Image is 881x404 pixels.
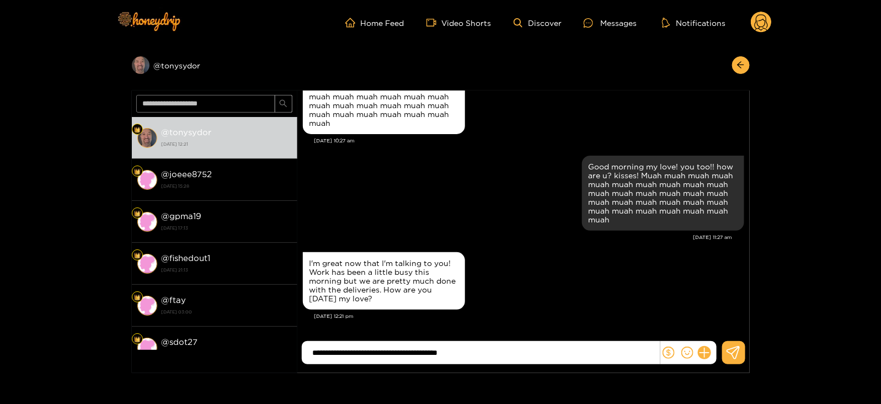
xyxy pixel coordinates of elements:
[345,18,361,28] span: home
[681,347,693,359] span: smile
[309,259,458,303] div: I'm great now that I'm talking to you! Work has been a little busy this morning but we are pretty...
[137,254,157,274] img: conversation
[137,212,157,232] img: conversation
[162,223,292,233] strong: [DATE] 17:13
[732,56,750,74] button: arrow-left
[134,294,141,301] img: Fan Level
[514,18,562,28] a: Discover
[162,265,292,275] strong: [DATE] 21:13
[162,307,292,317] strong: [DATE] 03:00
[162,337,198,347] strong: @ sdot27
[275,95,292,113] button: search
[426,18,442,28] span: video-camera
[137,296,157,316] img: conversation
[134,168,141,175] img: Fan Level
[162,169,212,179] strong: @ joeee8752
[134,126,141,133] img: Fan Level
[162,139,292,149] strong: [DATE] 12:21
[426,18,492,28] a: Video Shorts
[137,338,157,358] img: conversation
[303,233,733,241] div: [DATE] 11:27 am
[582,156,744,231] div: Sep. 23, 11:27 am
[303,252,465,310] div: Sep. 23, 12:21 pm
[584,17,637,29] div: Messages
[660,344,677,361] button: dollar
[137,170,157,190] img: conversation
[659,17,729,28] button: Notifications
[134,336,141,343] img: Fan Level
[162,253,211,263] strong: @ fishedout1
[314,312,744,320] div: [DATE] 12:21 pm
[162,211,202,221] strong: @ gpma19
[162,349,292,359] strong: [DATE] 09:30
[162,295,186,305] strong: @ ftay
[137,128,157,148] img: conversation
[162,127,212,137] strong: @ tonysydor
[736,61,745,70] span: arrow-left
[162,181,292,191] strong: [DATE] 15:28
[134,210,141,217] img: Fan Level
[345,18,404,28] a: Home Feed
[279,99,287,109] span: search
[132,56,297,74] div: @tonysydor
[314,137,744,145] div: [DATE] 10:27 am
[589,162,738,224] div: Good morning my love! you too!! how are u? kisses! Muah muah muah muah muah muah muah muah muah m...
[134,252,141,259] img: Fan Level
[663,347,675,359] span: dollar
